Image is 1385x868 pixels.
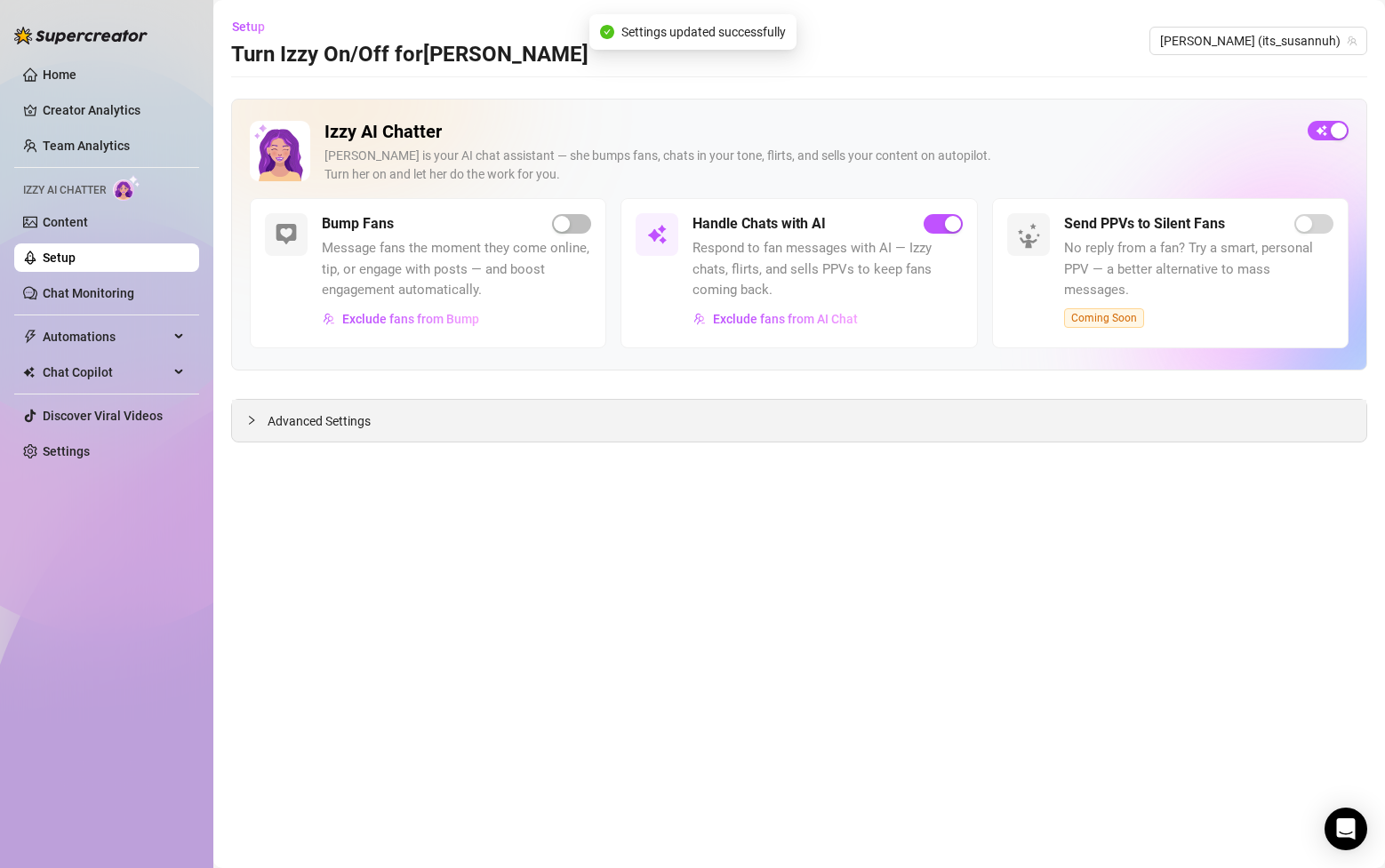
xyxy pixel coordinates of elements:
img: Chat Copilot [23,366,35,378]
h5: Send PPVs to Silent Fans [1064,213,1225,235]
span: collapsed [246,415,257,426]
span: Exclude fans from Bump [342,312,479,326]
a: Chat Monitoring [43,286,134,300]
span: Settings updated successfully [621,22,786,42]
h5: Handle Chats with AI [692,213,826,235]
span: team [1347,36,1357,46]
a: Settings [43,444,90,458]
span: Automations [43,323,169,351]
button: Exclude fans from AI Chat [692,305,859,333]
a: Setup [43,251,76,265]
span: Coming Soon [1064,308,1144,328]
span: Setup [232,20,265,34]
img: svg%3e [693,313,706,325]
div: collapsed [246,410,268,430]
span: Chat Copilot [43,358,169,386]
span: Message fans the moment they come online, tip, or engage with posts — and boost engagement automa... [322,238,591,301]
img: logo-BBDzfeDw.svg [14,27,148,44]
button: Exclude fans from Bump [322,305,480,333]
h5: Bump Fans [322,213,394,235]
span: check-circle [600,25,614,39]
a: Creator Analytics [43,96,185,124]
a: Content [43,215,88,229]
div: Open Intercom Messenger [1325,808,1367,850]
img: AI Chatter [113,175,140,201]
img: svg%3e [323,313,335,325]
img: svg%3e [646,224,668,245]
h2: Izzy AI Chatter [324,121,1293,143]
a: Home [43,68,76,82]
span: No reply from a fan? Try a smart, personal PPV — a better alternative to mass messages. [1064,238,1333,301]
span: Exclude fans from AI Chat [713,312,858,326]
span: Respond to fan messages with AI — Izzy chats, flirts, and sells PPVs to keep fans coming back. [692,238,962,301]
img: silent-fans-ppv-o-N6Mmdf.svg [1017,223,1045,251]
span: thunderbolt [23,330,37,344]
h3: Turn Izzy On/Off for [PERSON_NAME] [231,41,588,69]
span: Advanced Settings [268,411,371,431]
a: Team Analytics [43,139,130,153]
img: svg%3e [276,224,297,245]
img: Izzy AI Chatter [250,121,310,181]
a: Discover Viral Videos [43,409,163,423]
span: Izzy AI Chatter [23,182,106,199]
button: Setup [231,12,279,41]
span: Susanna (its_susannuh) [1160,28,1357,54]
div: [PERSON_NAME] is your AI chat assistant — she bumps fans, chats in your tone, flirts, and sells y... [324,147,1293,184]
